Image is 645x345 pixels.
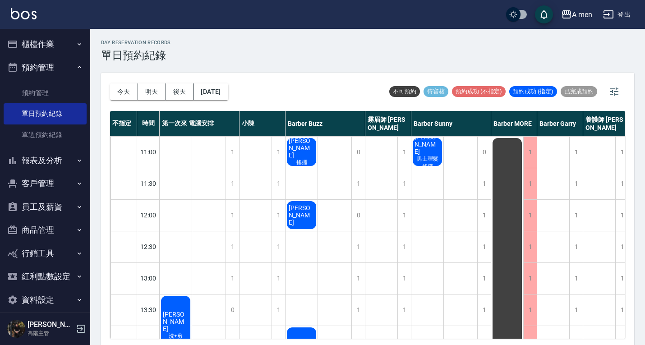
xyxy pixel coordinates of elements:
div: 1 [615,168,629,199]
div: 1 [477,231,491,262]
div: 1 [226,200,239,231]
div: 1 [569,231,583,262]
div: 1 [523,231,537,262]
div: 1 [272,200,285,231]
span: 已完成預約 [561,87,597,96]
h2: day Reservation records [101,40,171,46]
button: [DATE] [193,83,228,100]
div: 時間 [137,111,160,136]
div: 1 [615,200,629,231]
div: 1 [523,137,537,168]
div: 1 [523,168,537,199]
div: 1 [272,231,285,262]
span: 洗+剪 [167,332,184,340]
div: 1 [615,263,629,294]
span: [PERSON_NAME] [287,204,316,226]
div: 13:30 [137,294,160,326]
div: 1 [351,168,365,199]
span: 搖擺 [295,159,309,166]
div: 12:30 [137,231,160,262]
button: A men [557,5,596,24]
span: 搖擺 [420,163,435,170]
h5: [PERSON_NAME] [28,320,74,329]
button: 登出 [599,6,634,23]
div: 1 [397,168,411,199]
div: 1 [351,231,365,262]
div: 1 [523,263,537,294]
div: 1 [351,294,365,326]
div: 1 [351,263,365,294]
a: 單日預約紀錄 [4,103,87,124]
div: 1 [477,263,491,294]
span: 男士理髮 [415,155,440,163]
div: 1 [226,137,239,168]
div: 1 [226,263,239,294]
div: 1 [397,231,411,262]
div: 13:00 [137,262,160,294]
img: Person [7,320,25,338]
div: 1 [397,200,411,231]
div: 1 [569,294,583,326]
div: 0 [351,200,365,231]
div: 1 [272,263,285,294]
div: Barber Garry [537,111,583,136]
div: Barber MORE [491,111,537,136]
div: 12:00 [137,199,160,231]
div: 11:00 [137,136,160,168]
div: Barber Sunny [411,111,491,136]
div: 1 [477,168,491,199]
div: 霧眉師 [PERSON_NAME] [365,111,411,136]
button: 紅利點數設定 [4,265,87,288]
div: 1 [569,168,583,199]
img: Logo [11,8,37,19]
div: 11:30 [137,168,160,199]
span: [PERSON_NAME] [413,133,442,155]
div: 0 [477,137,491,168]
h3: 單日預約紀錄 [101,49,171,62]
div: 0 [226,294,239,326]
div: Barber Buzz [286,111,365,136]
div: 1 [569,200,583,231]
div: 1 [523,200,537,231]
div: 第一次來 電腦安排 [160,111,240,136]
span: 不可預約 [389,87,420,96]
button: save [535,5,553,23]
div: 1 [615,231,629,262]
a: 單週預約紀錄 [4,124,87,145]
a: 預約管理 [4,83,87,103]
div: 1 [226,231,239,262]
button: 行銷工具 [4,242,87,265]
div: 1 [397,294,411,326]
button: 預約管理 [4,56,87,79]
div: 1 [477,200,491,231]
span: 待審核 [424,87,448,96]
button: 櫃檯作業 [4,32,87,56]
div: 1 [569,263,583,294]
div: 不指定 [110,111,137,136]
div: 1 [477,294,491,326]
button: 報表及分析 [4,149,87,172]
div: 1 [397,137,411,168]
span: [PERSON_NAME] [287,137,316,159]
button: 商品管理 [4,218,87,242]
div: 1 [569,137,583,168]
div: 1 [615,137,629,168]
button: 資料設定 [4,288,87,312]
div: 1 [272,168,285,199]
div: 養護師 [PERSON_NAME] [583,111,629,136]
span: 預約成功 (不指定) [452,87,506,96]
span: 預約成功 (指定) [509,87,557,96]
button: 客戶管理 [4,172,87,195]
div: 1 [615,294,629,326]
button: 員工及薪資 [4,195,87,219]
span: [PERSON_NAME] [161,311,190,332]
button: 明天 [138,83,166,100]
div: 1 [523,294,537,326]
div: 0 [351,137,365,168]
button: 今天 [110,83,138,100]
div: 1 [272,294,285,326]
button: 後天 [166,83,194,100]
div: 小陳 [240,111,286,136]
div: A men [572,9,592,20]
div: 1 [272,137,285,168]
